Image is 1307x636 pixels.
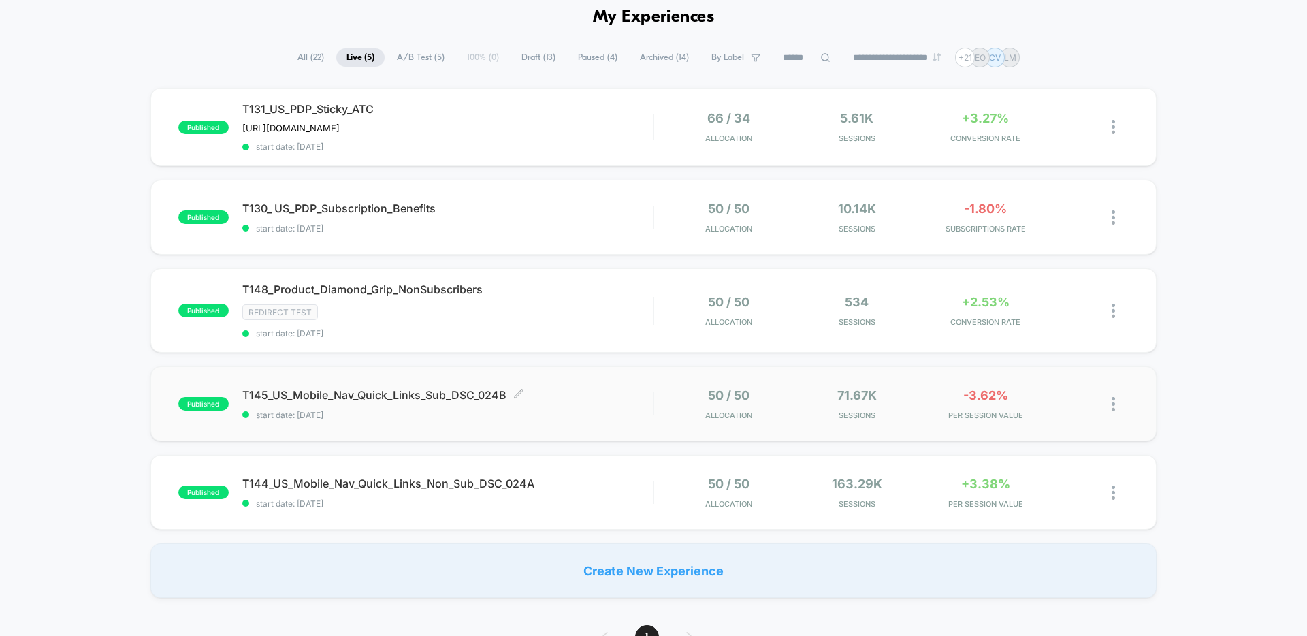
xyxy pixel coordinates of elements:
[832,477,882,491] span: 163.29k
[705,317,752,327] span: Allocation
[964,202,1007,216] span: -1.80%
[511,48,566,67] span: Draft ( 13 )
[705,224,752,234] span: Allocation
[708,477,749,491] span: 50 / 50
[242,202,653,215] span: T130_ US_PDP_Subscription_Benefits
[924,499,1046,509] span: PER SESSION VALUE
[838,202,876,216] span: 10.14k
[178,121,229,134] span: published
[1112,486,1115,500] img: close
[178,210,229,224] span: published
[796,499,918,509] span: Sessions
[708,388,749,402] span: 50 / 50
[962,295,1010,309] span: +2.53%
[924,317,1046,327] span: CONVERSION RATE
[150,543,1157,598] div: Create New Experience
[568,48,628,67] span: Paused ( 4 )
[242,283,653,296] span: T148_Product_Diamond_Grip_NonSubscribers
[1112,210,1115,225] img: close
[840,111,873,125] span: 5.61k
[837,388,877,402] span: 71.67k
[796,224,918,234] span: Sessions
[707,111,750,125] span: 66 / 34
[242,304,318,320] span: Redirect Test
[242,477,653,490] span: T144_US_Mobile_Nav_Quick_Links_Non_Sub_DSC_024A
[924,224,1046,234] span: SUBSCRIPTIONS RATE
[796,317,918,327] span: Sessions
[242,328,653,338] span: start date: [DATE]
[705,411,752,420] span: Allocation
[1112,397,1115,411] img: close
[708,295,749,309] span: 50 / 50
[796,411,918,420] span: Sessions
[975,52,986,63] p: EO
[242,142,653,152] span: start date: [DATE]
[963,388,1008,402] span: -3.62%
[705,499,752,509] span: Allocation
[961,477,1010,491] span: +3.38%
[1112,120,1115,134] img: close
[336,48,385,67] span: Live ( 5 )
[933,53,941,61] img: end
[242,498,653,509] span: start date: [DATE]
[178,397,229,411] span: published
[242,223,653,234] span: start date: [DATE]
[242,410,653,420] span: start date: [DATE]
[593,7,715,27] h1: My Experiences
[242,102,653,116] span: T131_US_PDP_Sticky_ATC
[845,295,869,309] span: 534
[178,304,229,317] span: published
[796,133,918,143] span: Sessions
[705,133,752,143] span: Allocation
[630,48,699,67] span: Archived ( 14 )
[955,48,975,67] div: + 21
[708,202,749,216] span: 50 / 50
[1112,304,1115,318] img: close
[924,133,1046,143] span: CONVERSION RATE
[287,48,334,67] span: All ( 22 )
[962,111,1009,125] span: +3.27%
[387,48,455,67] span: A/B Test ( 5 )
[711,52,744,63] span: By Label
[178,486,229,499] span: published
[1004,52,1016,63] p: LM
[242,123,340,133] span: [URL][DOMAIN_NAME]
[989,52,1001,63] p: CV
[242,388,653,402] span: T145_US_Mobile_Nav_Quick_Links_Sub_DSC_024B
[924,411,1046,420] span: PER SESSION VALUE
